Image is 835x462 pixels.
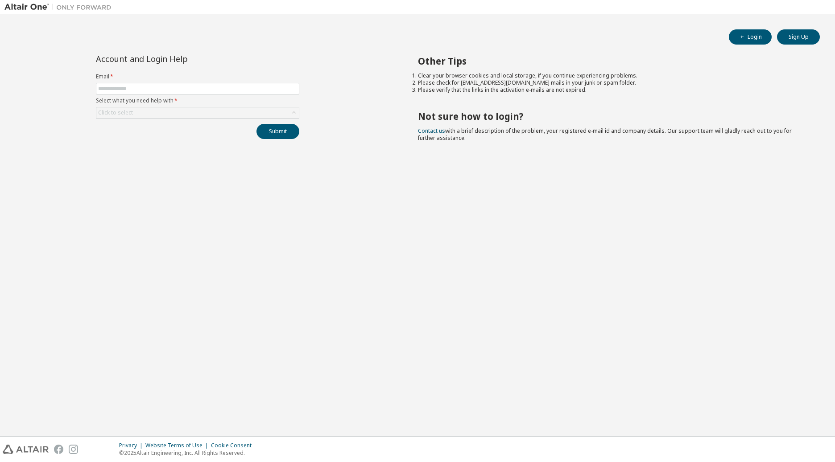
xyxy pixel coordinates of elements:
[54,445,63,454] img: facebook.svg
[119,442,145,449] div: Privacy
[3,445,49,454] img: altair_logo.svg
[96,107,299,118] div: Click to select
[256,124,299,139] button: Submit
[418,72,804,79] li: Clear your browser cookies and local storage, if you continue experiencing problems.
[418,79,804,86] li: Please check for [EMAIL_ADDRESS][DOMAIN_NAME] mails in your junk or spam folder.
[418,127,445,135] a: Contact us
[4,3,116,12] img: Altair One
[145,442,211,449] div: Website Terms of Use
[729,29,772,45] button: Login
[119,449,257,457] p: © 2025 Altair Engineering, Inc. All Rights Reserved.
[96,97,299,104] label: Select what you need help with
[69,445,78,454] img: instagram.svg
[418,127,792,142] span: with a brief description of the problem, your registered e-mail id and company details. Our suppo...
[98,109,133,116] div: Click to select
[96,55,259,62] div: Account and Login Help
[418,55,804,67] h2: Other Tips
[418,86,804,94] li: Please verify that the links in the activation e-mails are not expired.
[418,110,804,122] h2: Not sure how to login?
[96,73,299,80] label: Email
[211,442,257,449] div: Cookie Consent
[777,29,820,45] button: Sign Up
